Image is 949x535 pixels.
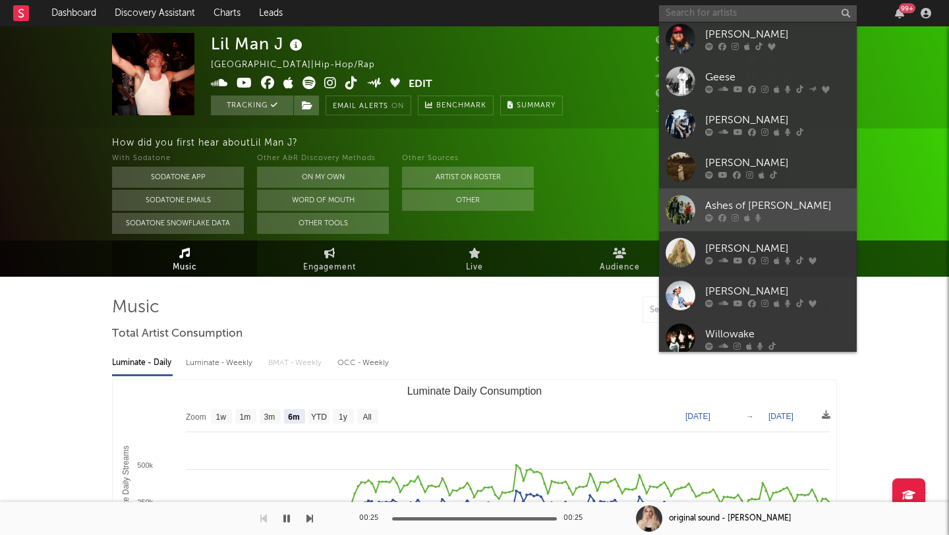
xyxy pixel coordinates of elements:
[409,76,432,93] button: Edit
[705,198,850,213] div: Ashes of [PERSON_NAME]
[705,69,850,85] div: Geese
[257,167,389,188] button: On My Own
[216,412,227,422] text: 1w
[563,511,590,526] div: 00:25
[402,190,534,211] button: Other
[288,412,299,422] text: 6m
[705,283,850,299] div: [PERSON_NAME]
[659,146,857,188] a: [PERSON_NAME]
[656,72,701,80] span: 33,861
[600,260,640,275] span: Audience
[257,151,389,167] div: Other A&R Discovery Methods
[303,260,356,275] span: Engagement
[659,103,857,146] a: [PERSON_NAME]
[407,385,542,397] text: Luminate Daily Consumption
[418,96,494,115] a: Benchmark
[137,461,153,469] text: 500k
[656,36,708,45] span: 196,890
[705,155,850,171] div: [PERSON_NAME]
[257,190,389,211] button: Word Of Mouth
[112,135,949,151] div: How did you first hear about Lil Man J ?
[326,96,411,115] button: Email AlertsOn
[112,240,257,277] a: Music
[402,151,534,167] div: Other Sources
[311,412,327,422] text: YTD
[257,213,389,234] button: Other Tools
[500,96,563,115] button: Summary
[656,54,717,63] span: 2,000,000
[402,167,534,188] button: Artist on Roster
[402,240,547,277] a: Live
[112,213,244,234] button: Sodatone Snowflake Data
[186,352,255,374] div: Luminate - Weekly
[517,102,556,109] span: Summary
[112,151,244,167] div: With Sodatone
[656,90,795,98] span: 1,099,247 Monthly Listeners
[121,445,130,529] text: Luminate Daily Streams
[746,412,754,421] text: →
[112,326,243,342] span: Total Artist Consumption
[211,57,390,73] div: [GEOGRAPHIC_DATA] | Hip-Hop/Rap
[656,105,732,114] span: Jump Score: 77.1
[669,513,791,524] div: original sound - [PERSON_NAME]
[659,274,857,317] a: [PERSON_NAME]
[211,33,306,55] div: Lil Man J
[768,412,793,421] text: [DATE]
[705,240,850,256] div: [PERSON_NAME]
[705,326,850,342] div: Willowake
[112,167,244,188] button: Sodatone App
[466,260,483,275] span: Live
[899,3,915,13] div: 99 +
[186,412,206,422] text: Zoom
[659,231,857,274] a: [PERSON_NAME]
[659,5,857,22] input: Search for artists
[643,305,782,316] input: Search by song name or URL
[391,103,404,110] em: On
[359,511,386,526] div: 00:25
[137,498,153,506] text: 250k
[659,60,857,103] a: Geese
[436,98,486,114] span: Benchmark
[264,412,275,422] text: 3m
[362,412,371,422] text: All
[211,96,293,115] button: Tracking
[659,188,857,231] a: Ashes of [PERSON_NAME]
[112,190,244,211] button: Sodatone Emails
[173,260,197,275] span: Music
[339,412,347,422] text: 1y
[659,17,857,60] a: [PERSON_NAME]
[240,412,251,422] text: 1m
[895,8,904,18] button: 99+
[257,240,402,277] a: Engagement
[705,26,850,42] div: [PERSON_NAME]
[659,317,857,360] a: Willowake
[685,412,710,421] text: [DATE]
[112,352,173,374] div: Luminate - Daily
[705,112,850,128] div: [PERSON_NAME]
[547,240,692,277] a: Audience
[337,352,390,374] div: OCC - Weekly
